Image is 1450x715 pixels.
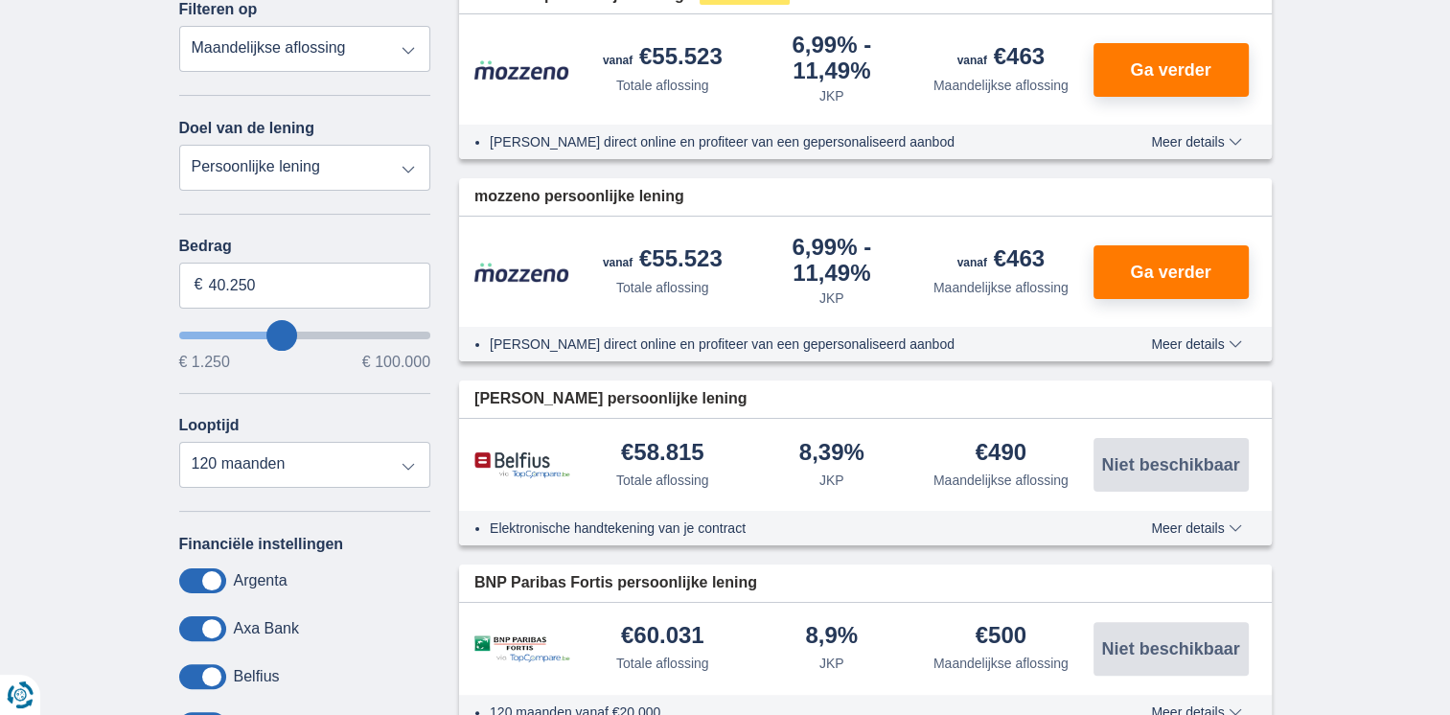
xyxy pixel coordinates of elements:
span: Meer details [1151,521,1241,535]
li: Elektronische handtekening van je contract [490,519,1081,538]
label: Doel van de lening [179,120,314,137]
div: €490 [976,441,1026,467]
button: Niet beschikbaar [1093,438,1249,492]
span: Ga verder [1130,61,1210,79]
div: 6,99% [755,34,909,82]
div: Maandelijkse aflossing [933,471,1069,490]
div: JKP [819,471,844,490]
label: Axa Bank [234,620,299,637]
button: Meer details [1137,134,1255,150]
div: 6,99% [755,236,909,285]
span: € [195,274,203,296]
button: Ga verder [1093,43,1249,97]
div: Maandelijkse aflossing [933,654,1069,673]
div: €60.031 [621,624,704,650]
div: €55.523 [603,45,723,72]
div: Totale aflossing [616,278,709,297]
div: 8,9% [805,624,858,650]
label: Filteren op [179,1,258,18]
span: Ga verder [1130,264,1210,281]
div: Maandelijkse aflossing [933,76,1069,95]
div: €55.523 [603,247,723,274]
img: product.pl.alt BNP Paribas Fortis [474,635,570,663]
div: 8,39% [799,441,864,467]
li: [PERSON_NAME] direct online en profiteer van een gepersonaliseerd aanbod [490,334,1081,354]
button: Meer details [1137,520,1255,536]
div: €463 [957,45,1045,72]
label: Belfius [234,668,280,685]
img: product.pl.alt Mozzeno [474,59,570,81]
div: JKP [819,654,844,673]
div: €58.815 [621,441,704,467]
span: Niet beschikbaar [1101,456,1239,473]
button: Meer details [1137,336,1255,352]
label: Bedrag [179,238,431,255]
span: BNP Paribas Fortis persoonlijke lening [474,572,757,594]
span: Niet beschikbaar [1101,640,1239,657]
img: product.pl.alt Mozzeno [474,262,570,283]
div: Maandelijkse aflossing [933,278,1069,297]
div: JKP [819,86,844,105]
img: product.pl.alt Belfius [474,451,570,479]
label: Argenta [234,572,288,589]
label: Financiële instellingen [179,536,344,553]
li: [PERSON_NAME] direct online en profiteer van een gepersonaliseerd aanbod [490,132,1081,151]
span: € 100.000 [362,355,430,370]
div: Totale aflossing [616,76,709,95]
div: Totale aflossing [616,654,709,673]
div: €463 [957,247,1045,274]
input: wantToBorrow [179,332,431,339]
span: Meer details [1151,337,1241,351]
button: Ga verder [1093,245,1249,299]
button: Niet beschikbaar [1093,622,1249,676]
span: [PERSON_NAME] persoonlijke lening [474,388,747,410]
div: JKP [819,288,844,308]
span: mozzeno persoonlijke lening [474,186,684,208]
span: Meer details [1151,135,1241,149]
span: € 1.250 [179,355,230,370]
div: €500 [976,624,1026,650]
label: Looptijd [179,417,240,434]
div: Totale aflossing [616,471,709,490]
